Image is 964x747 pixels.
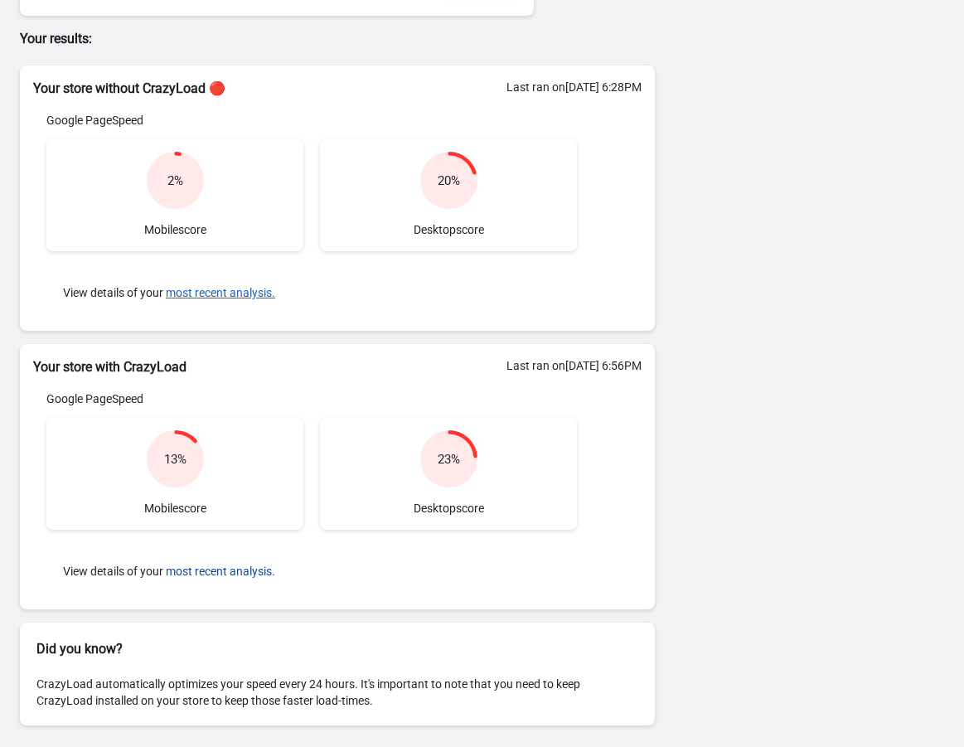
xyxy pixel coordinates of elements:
button: most recent analysis. [166,565,275,578]
div: Mobile score [46,417,303,530]
h2: Your store with CrazyLoad [33,357,642,377]
div: Last ran on [DATE] 6:28PM [506,79,642,95]
div: CrazyLoad automatically optimizes your speed every 24 hours. It's important to note that you need... [20,659,655,725]
div: Google PageSpeed [46,390,577,407]
div: Mobile score [46,138,303,251]
p: Your results: [20,29,655,49]
div: Desktop score [320,417,577,530]
div: View details of your [46,268,577,318]
div: Last ran on [DATE] 6:56PM [506,357,642,374]
h2: Your store without CrazyLoad 🔴 [33,79,642,99]
div: 13 % [164,451,187,468]
div: Google PageSpeed [46,112,577,129]
div: 20 % [438,172,460,189]
div: View details of your [46,546,577,596]
button: most recent analysis. [166,286,275,299]
h2: Did you know? [36,639,638,659]
div: Desktop score [320,138,577,251]
div: 2 % [167,172,183,189]
div: 23 % [438,451,460,468]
